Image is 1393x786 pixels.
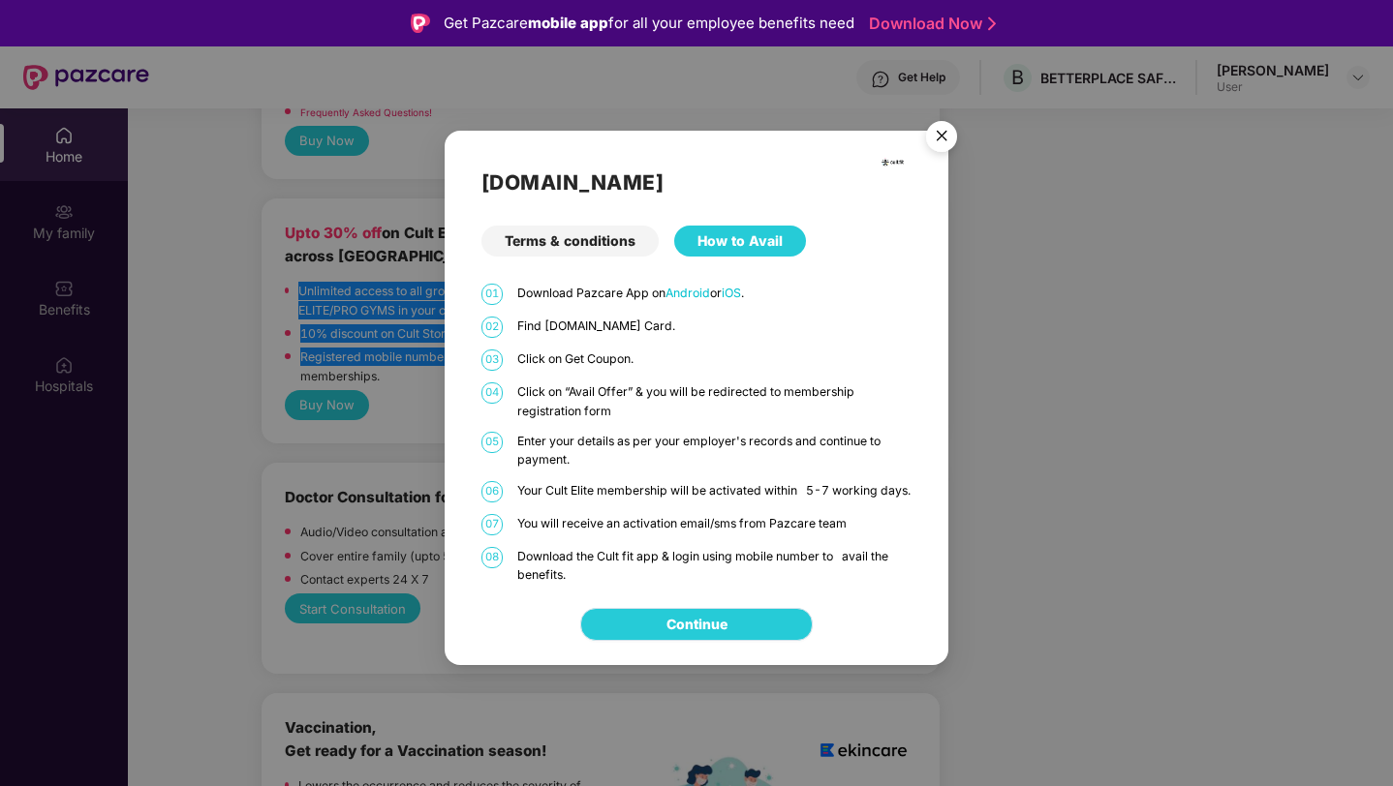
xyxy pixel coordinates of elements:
[481,547,503,568] span: 08
[914,112,969,166] img: svg+xml;base64,PHN2ZyB4bWxucz0iaHR0cDovL3d3dy53My5vcmcvMjAwMC9zdmciIHdpZHRoPSI1NiIgaGVpZ2h0PSI1Ni...
[580,608,813,641] button: Continue
[517,284,913,302] p: Download Pazcare App on or .
[444,12,854,35] div: Get Pazcare for all your employee benefits need
[517,514,913,532] p: You will receive an activation email/sms from Pazcare team
[517,317,913,335] p: Find [DOMAIN_NAME] Card.
[481,432,503,453] span: 05
[881,150,905,174] img: cult.png
[481,166,913,198] h2: [DOMAIN_NAME]
[722,286,741,300] a: iOS
[481,481,503,502] span: 06
[411,14,430,33] img: Logo
[481,349,503,371] span: 03
[528,14,608,32] strong: mobile app
[481,514,503,535] span: 07
[666,286,710,300] a: Android
[914,112,967,165] button: Close
[988,14,996,34] img: Stroke
[869,14,990,34] a: Download Now
[674,226,806,257] div: How to Avail
[517,432,913,469] p: Enter your details as per your employer's records and continue to payment.
[517,481,913,499] p: Your Cult Elite membership will be activated within 5-7 working days.
[481,284,503,305] span: 01
[517,349,913,368] p: Click on Get Coupon.
[517,547,913,585] p: Download the Cult fit app & login using mobile number to avail the benefits.
[481,226,659,257] div: Terms & conditions
[517,382,913,420] p: Click on “Avail Offer” & you will be redirected to membership registration form
[666,614,727,635] a: Continue
[481,317,503,338] span: 02
[481,382,503,404] span: 04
